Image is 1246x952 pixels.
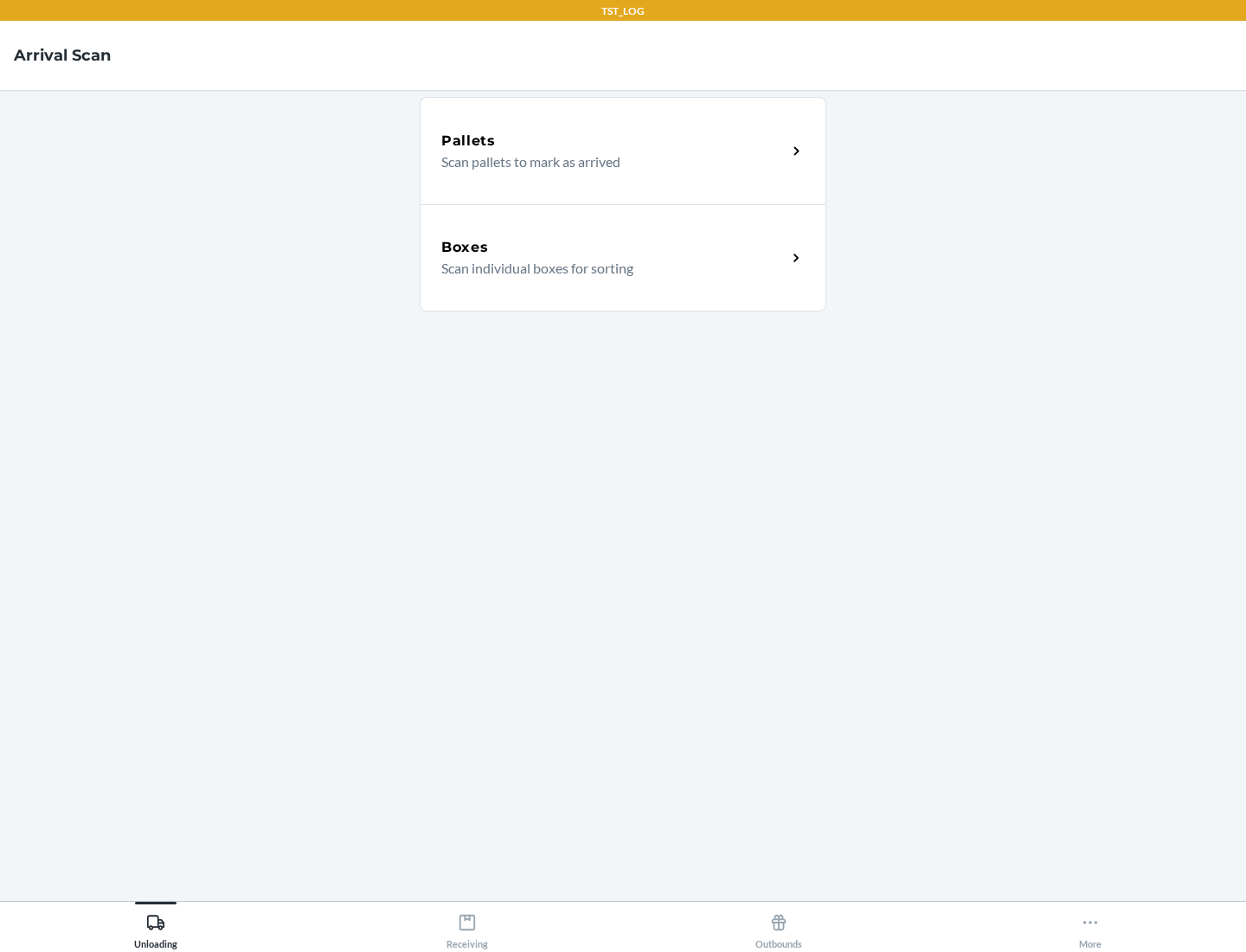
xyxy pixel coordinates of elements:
h5: Boxes [441,237,489,258]
div: Outbounds [755,906,802,949]
button: Receiving [311,902,623,949]
div: Unloading [134,906,177,949]
a: BoxesScan individual boxes for sorting [420,204,826,312]
h4: Arrival Scan [14,44,111,67]
a: PalletsScan pallets to mark as arrived [420,97,826,204]
p: TST_LOG [601,3,645,19]
p: Scan pallets to mark as arrived [441,151,773,172]
button: Outbounds [623,902,934,949]
div: Receiving [446,906,488,949]
h5: Pallets [441,131,496,151]
p: Scan individual boxes for sorting [441,258,773,279]
button: More [934,902,1246,949]
div: More [1079,906,1101,949]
